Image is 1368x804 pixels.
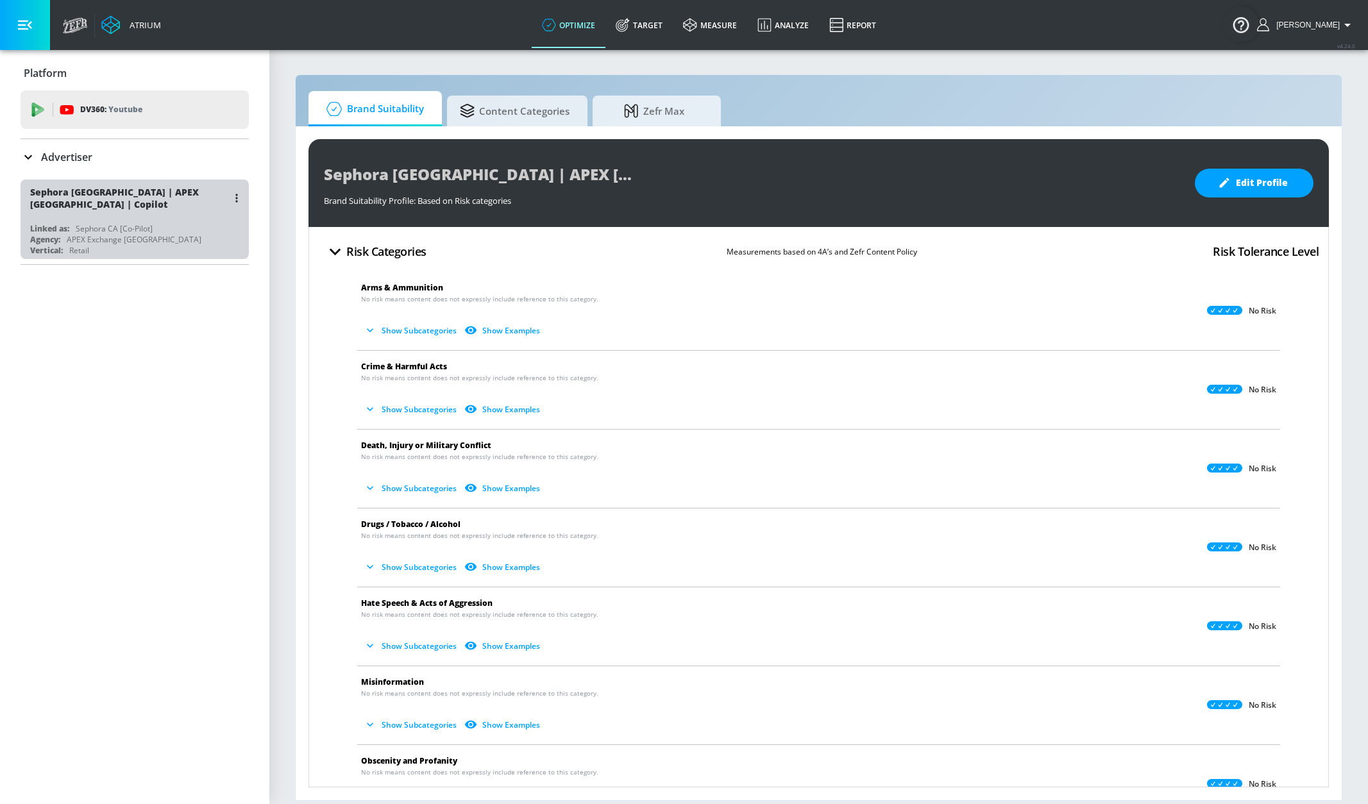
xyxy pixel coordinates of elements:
[1249,779,1276,789] p: No Risk
[21,55,249,91] div: Platform
[361,767,598,777] span: No risk means content does not expressly include reference to this category.
[462,478,545,499] button: Show Examples
[1195,169,1313,197] button: Edit Profile
[361,282,443,293] span: Arms & Ammunition
[1220,175,1288,191] span: Edit Profile
[462,320,545,341] button: Show Examples
[361,373,598,383] span: No risk means content does not expressly include reference to this category.
[30,223,69,234] div: Linked as:
[21,139,249,175] div: Advertiser
[361,676,424,687] span: Misinformation
[69,245,89,256] div: Retail
[361,557,462,578] button: Show Subcategories
[532,2,605,48] a: optimize
[462,399,545,420] button: Show Examples
[361,399,462,420] button: Show Subcategories
[67,234,201,245] div: APEX Exchange [GEOGRAPHIC_DATA]
[1249,464,1276,474] p: No Risk
[80,103,142,117] p: DV360:
[21,90,249,129] div: DV360: Youtube
[1271,21,1340,29] span: login as: shannan.conley@zefr.com
[346,242,426,260] h4: Risk Categories
[361,452,598,462] span: No risk means content does not expressly include reference to this category.
[30,234,60,245] div: Agency:
[605,2,673,48] a: Target
[673,2,747,48] a: measure
[1249,385,1276,395] p: No Risk
[24,66,67,80] p: Platform
[462,714,545,735] button: Show Examples
[319,237,432,267] button: Risk Categories
[101,15,161,35] a: Atrium
[747,2,819,48] a: Analyze
[361,598,493,608] span: Hate Speech & Acts of Aggression
[321,94,424,124] span: Brand Suitability
[1249,542,1276,553] p: No Risk
[361,320,462,341] button: Show Subcategories
[41,150,92,164] p: Advertiser
[361,440,491,451] span: Death, Injury or Military Conflict
[108,103,142,116] p: Youtube
[361,361,447,372] span: Crime & Harmful Acts
[361,478,462,499] button: Show Subcategories
[361,635,462,657] button: Show Subcategories
[727,245,917,258] p: Measurements based on 4A’s and Zefr Content Policy
[460,96,570,126] span: Content Categories
[324,188,1182,206] div: Brand Suitability Profile: Based on Risk categories
[462,635,545,657] button: Show Examples
[361,294,598,304] span: No risk means content does not expressly include reference to this category.
[361,531,598,540] span: No risk means content does not expressly include reference to this category.
[1249,700,1276,710] p: No Risk
[1249,621,1276,632] p: No Risk
[462,557,545,578] button: Show Examples
[361,755,457,766] span: Obscenity and Profanity
[76,223,153,234] div: Sephora CA [Co-Pilot]
[1249,306,1276,316] p: No Risk
[124,19,161,31] div: Atrium
[361,610,598,619] span: No risk means content does not expressly include reference to this category.
[361,519,460,530] span: Drugs / Tobacco / Alcohol
[361,689,598,698] span: No risk means content does not expressly include reference to this category.
[1213,242,1319,260] h4: Risk Tolerance Level
[1257,17,1355,33] button: [PERSON_NAME]
[21,180,249,259] div: Sephora [GEOGRAPHIC_DATA] | APEX [GEOGRAPHIC_DATA] | CopilotLinked as:Sephora CA [Co-Pilot]Agency...
[30,186,228,210] div: Sephora [GEOGRAPHIC_DATA] | APEX [GEOGRAPHIC_DATA] | Copilot
[361,714,462,735] button: Show Subcategories
[819,2,886,48] a: Report
[30,245,63,256] div: Vertical:
[605,96,703,126] span: Zefr Max
[1223,6,1259,42] button: Open Resource Center
[1337,42,1355,49] span: v 4.24.0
